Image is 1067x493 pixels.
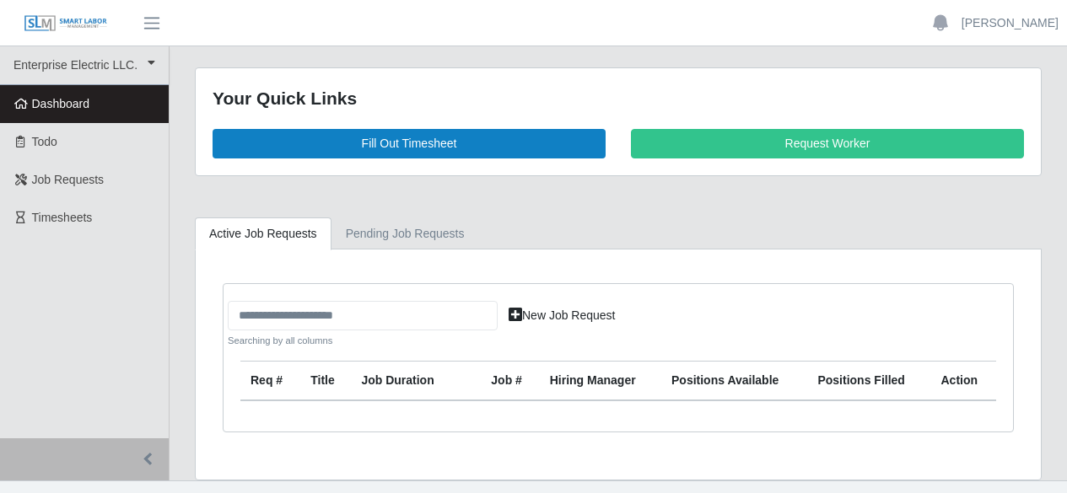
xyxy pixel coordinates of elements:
[213,129,606,158] a: Fill Out Timesheet
[631,129,1024,158] a: Request Worker
[24,14,108,33] img: SLM Logo
[228,334,498,348] small: Searching by all columns
[32,97,90,110] span: Dashboard
[540,362,661,401] th: Hiring Manager
[32,211,93,224] span: Timesheets
[962,14,1059,32] a: [PERSON_NAME]
[931,362,997,401] th: Action
[331,217,479,250] a: Pending Job Requests
[807,362,930,401] th: Positions Filled
[32,135,57,148] span: Todo
[498,301,627,330] a: New Job Request
[32,173,105,186] span: Job Requests
[195,217,331,250] a: Active Job Requests
[351,362,457,401] th: Job Duration
[240,362,300,401] th: Req #
[300,362,351,401] th: Title
[661,362,807,401] th: Positions Available
[481,362,539,401] th: Job #
[213,85,1024,112] div: Your Quick Links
